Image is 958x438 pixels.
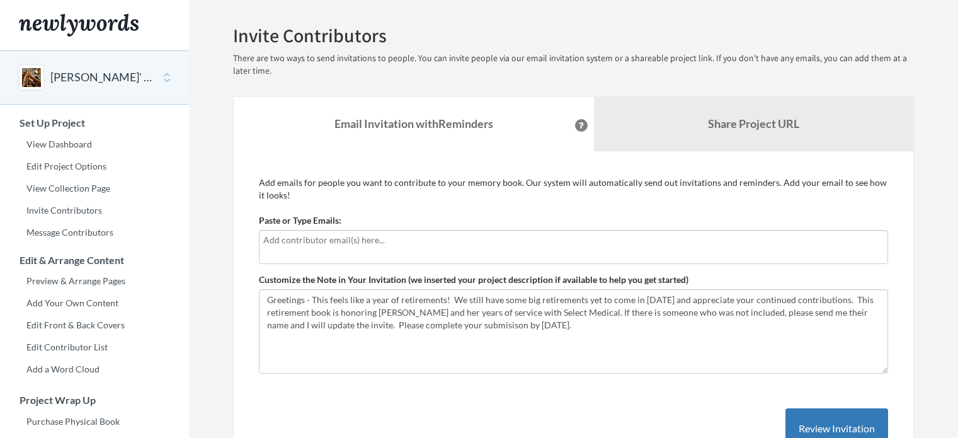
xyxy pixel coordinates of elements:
img: Newlywords logo [19,14,139,37]
button: [PERSON_NAME]' s Retirement [50,69,152,86]
strong: Email Invitation with Reminders [334,117,493,130]
input: Add contributor email(s) here... [263,233,884,247]
b: Share Project URL [708,117,799,130]
label: Paste or Type Emails: [259,214,341,227]
p: Add emails for people you want to contribute to your memory book. Our system will automatically s... [259,176,888,202]
label: Customize the Note in Your Invitation (we inserted your project description if available to help ... [259,274,688,286]
p: There are two ways to send invitations to people. You can invite people via our email invitation ... [233,52,914,78]
h3: Project Wrap Up [1,395,189,406]
h3: Set Up Project [1,117,189,129]
h3: Edit & Arrange Content [1,255,189,266]
textarea: Greetings - This feels like a year of retirements! We still have some big retirements yet to come... [259,289,888,374]
h2: Invite Contributors [233,25,914,46]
